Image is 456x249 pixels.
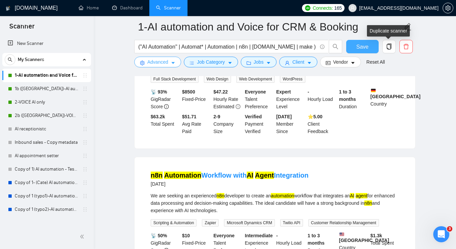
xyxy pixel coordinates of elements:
span: folder [246,60,251,65]
b: [GEOGRAPHIC_DATA] [339,232,389,243]
span: Customer Relationship Management [308,219,379,227]
span: Zapier [202,219,219,227]
div: GigRadar Score [149,88,181,110]
input: Search Freelance Jobs... [138,43,317,51]
div: Avg Rate Paid [181,113,212,135]
b: [DATE] [276,114,292,119]
div: Hourly Rate [212,88,244,110]
span: copy [383,44,395,50]
span: holder [82,100,88,105]
span: idcard [326,60,330,65]
iframe: Intercom live chat [433,226,449,242]
a: AI receptionistc [15,122,78,136]
span: Job Category [197,58,225,66]
div: [DATE] [151,180,309,188]
b: Expert [276,89,291,95]
div: Experience Level [275,88,306,110]
a: dashboardDashboard [112,5,143,11]
span: caret-down [266,60,271,65]
span: holder [82,167,88,172]
a: 1b ([GEOGRAPHIC_DATA])-AI automation and Voice for CRM & Booking [15,82,78,96]
button: search [5,54,15,65]
span: setting [140,60,145,65]
span: 165 [334,4,341,12]
span: info-circle [164,104,169,109]
span: Jobs [254,58,264,66]
input: Scanner name... [138,18,402,35]
span: caret-down [228,60,232,65]
a: homeHome [79,5,99,11]
div: Talent Preference [243,88,275,110]
button: setting [443,3,453,13]
div: Fixed-Price [181,88,212,110]
img: logo [6,3,10,14]
b: Everyone [245,89,266,95]
a: AI appointment setter [15,149,78,163]
b: $ 1.3k [370,233,382,238]
span: Client [292,58,304,66]
span: Web Design [204,75,231,83]
div: Payment Verified [243,113,275,135]
button: search [329,40,342,53]
mark: n8n [217,193,224,198]
span: info-circle [320,45,324,49]
span: exclamation-circle [236,104,240,109]
span: WordPress [280,75,305,83]
mark: n8n [151,172,163,179]
span: holder [82,193,88,199]
span: 3 [447,226,452,232]
b: ⭐️ 5.00 [308,114,322,119]
b: Everyone [214,233,235,238]
span: caret-down [351,60,355,65]
a: setting [443,5,453,11]
span: Advanced [147,58,168,66]
b: $ 63.2k [151,114,165,119]
span: holder [82,113,88,118]
div: Duration [338,88,369,110]
a: searchScanner [156,5,181,11]
mark: agent [356,193,367,198]
span: holder [82,140,88,145]
a: Copy of 1 (typo2)-AI automation and Voice for CRM & Booking [15,203,78,216]
span: Estimated [214,104,234,109]
span: holder [82,180,88,185]
mark: Automation [164,172,201,179]
span: Scripting & Automation [151,219,197,227]
a: n8n AutomationWorkflow withAI AgentIntegration [151,172,309,179]
mark: AI [350,193,354,198]
a: Inbound sales - Copy metadata [15,136,78,149]
b: $ 47.22 [214,89,228,95]
span: holder [82,126,88,132]
b: 📡 50% [151,233,167,238]
span: caret-down [171,60,175,65]
b: - [276,233,278,238]
button: barsJob Categorycaret-down [184,57,238,67]
a: 1-AI automation and Voice for CRM & Booking [15,69,78,82]
a: New Scanner [8,37,86,50]
span: Save [356,43,368,51]
b: $ 10 [182,233,190,238]
div: Country [369,88,400,110]
span: edit [403,22,412,31]
span: user [285,60,290,65]
a: Reset All [366,58,385,66]
a: 2-VOICE AI only [15,96,78,109]
div: Client Feedback [306,113,338,135]
img: 🇺🇸 [339,232,344,237]
mark: AI [247,172,253,179]
div: Company Size [212,113,244,135]
mark: Agent [255,172,274,179]
span: double-left [80,233,86,240]
a: Copy of 1) AI automation - Testing something? [15,163,78,176]
span: caret-down [307,60,312,65]
span: bars [189,60,194,65]
a: Copy of 1 (typo1)-AI automation and Voice for CRM & Booking [15,189,78,203]
b: $51.71 [182,114,197,119]
span: search [5,57,15,62]
div: Hourly Load [306,88,338,110]
div: Duplicate scanner [367,25,410,37]
div: Member Since [275,113,306,135]
mark: n8n [364,200,372,206]
button: userClientcaret-down [279,57,317,67]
